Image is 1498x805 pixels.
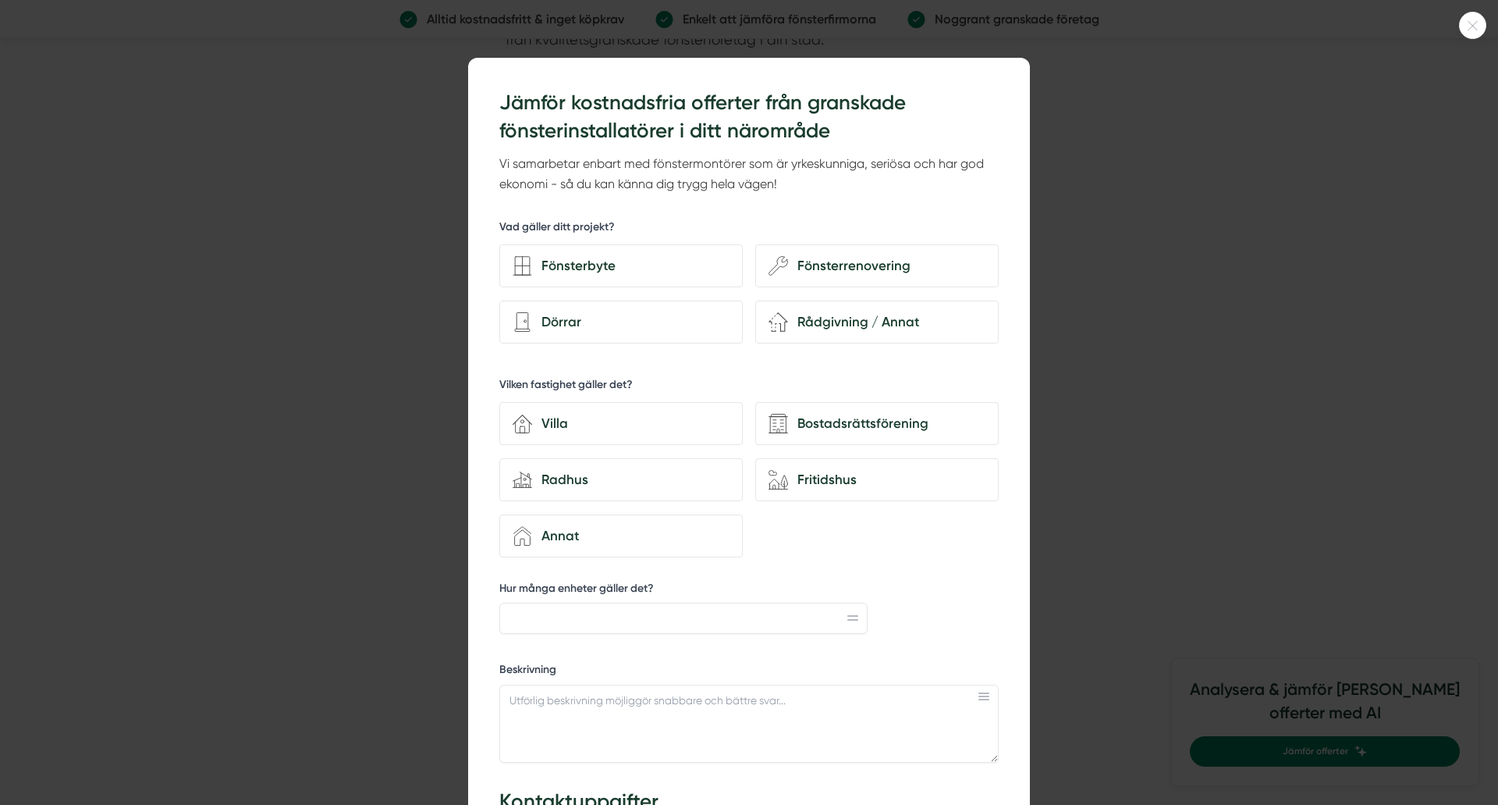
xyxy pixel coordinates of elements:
h5: Vad gäller ditt projekt? [499,219,615,239]
label: Beskrivning [499,662,999,682]
label: Hur många enheter gäller det? [499,581,868,600]
h5: Vilken fastighet gäller det? [499,377,633,397]
p: Vi samarbetar enbart med fönstermontörer som är yrkeskunniga, seriösa och har god ekonomi - så du... [499,154,999,195]
h3: Jämför kostnadsfria offerter från granskade fönsterinstallatörer i ditt närområde [499,89,999,146]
